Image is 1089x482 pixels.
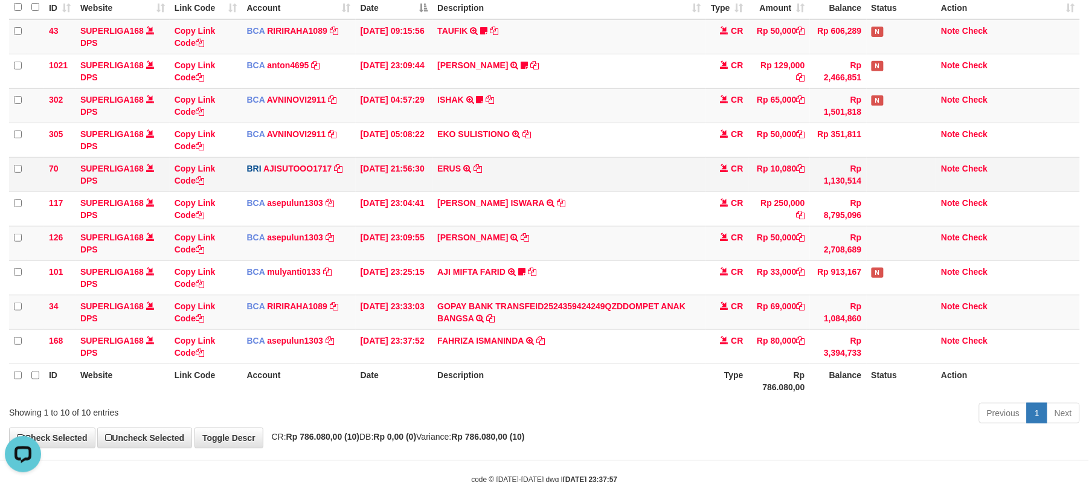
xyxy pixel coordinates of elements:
[810,295,867,329] td: Rp 1,084,860
[80,336,144,345] a: SUPERLIGA168
[175,60,216,82] a: Copy Link Code
[247,95,265,104] span: BCA
[962,198,988,208] a: Check
[1027,403,1047,423] a: 1
[49,267,63,277] span: 101
[810,226,867,260] td: Rp 2,708,689
[175,129,216,151] a: Copy Link Code
[437,336,524,345] a: FAHRIZA ISMANINDA
[356,19,433,54] td: [DATE] 09:15:56
[941,198,960,208] a: Note
[49,233,63,242] span: 126
[49,95,63,104] span: 302
[962,233,988,242] a: Check
[175,26,216,48] a: Copy Link Code
[374,432,417,442] strong: Rp 0,00 (0)
[75,226,170,260] td: DPS
[267,95,326,104] a: AVNINOVI2911
[748,260,810,295] td: Rp 33,000
[267,129,326,139] a: AVNINOVI2911
[267,198,323,208] a: asepulun1303
[872,27,884,37] span: Has Note
[962,129,988,139] a: Check
[872,268,884,278] span: Has Note
[962,267,988,277] a: Check
[451,432,524,442] strong: Rp 786.080,00 (10)
[521,233,530,242] a: Copy ANGGIE RISHANDA to clipboard
[797,26,805,36] a: Copy Rp 50,000 to clipboard
[962,164,988,173] a: Check
[49,301,59,311] span: 34
[175,301,216,323] a: Copy Link Code
[810,19,867,54] td: Rp 606,289
[797,301,805,311] a: Copy Rp 69,000 to clipboard
[731,267,744,277] span: CR
[528,267,536,277] a: Copy AJI MIFTA FARID to clipboard
[5,5,41,41] button: Open LiveChat chat widget
[267,301,327,311] a: RIRIRAHA1089
[731,233,744,242] span: CR
[49,198,63,208] span: 117
[80,26,144,36] a: SUPERLIGA168
[748,364,810,398] th: Rp 786.080,00
[486,95,495,104] a: Copy ISHAK to clipboard
[810,191,867,226] td: Rp 8,795,096
[247,233,265,242] span: BCA
[810,88,867,123] td: Rp 1,501,818
[437,26,467,36] a: TAUFIK
[330,26,338,36] a: Copy RIRIRAHA1089 to clipboard
[80,233,144,242] a: SUPERLIGA168
[748,123,810,157] td: Rp 50,000
[356,260,433,295] td: [DATE] 23:25:15
[731,164,744,173] span: CR
[731,198,744,208] span: CR
[356,226,433,260] td: [DATE] 23:09:55
[748,157,810,191] td: Rp 10,080
[731,60,744,70] span: CR
[267,233,323,242] a: asepulun1303
[49,164,59,173] span: 70
[247,301,265,311] span: BCA
[941,336,960,345] a: Note
[326,233,334,242] a: Copy asepulun1303 to clipboard
[80,164,144,173] a: SUPERLIGA168
[323,267,332,277] a: Copy mulyanti0133 to clipboard
[170,364,242,398] th: Link Code
[194,428,263,448] a: Toggle Descr
[748,329,810,364] td: Rp 80,000
[797,129,805,139] a: Copy Rp 50,000 to clipboard
[175,95,216,117] a: Copy Link Code
[175,336,216,358] a: Copy Link Code
[941,233,960,242] a: Note
[326,336,334,345] a: Copy asepulun1303 to clipboard
[247,129,265,139] span: BCA
[356,295,433,329] td: [DATE] 23:33:03
[941,267,960,277] a: Note
[75,88,170,123] td: DPS
[437,95,464,104] a: ISHAK
[437,164,461,173] a: ERUS
[797,164,805,173] a: Copy Rp 10,080 to clipboard
[1047,403,1080,423] a: Next
[75,54,170,88] td: DPS
[49,26,59,36] span: 43
[962,336,988,345] a: Check
[941,164,960,173] a: Note
[267,26,327,36] a: RIRIRAHA1089
[247,336,265,345] span: BCA
[941,95,960,104] a: Note
[872,61,884,71] span: Has Note
[748,191,810,226] td: Rp 250,000
[731,129,744,139] span: CR
[810,54,867,88] td: Rp 2,466,851
[75,260,170,295] td: DPS
[80,95,144,104] a: SUPERLIGA168
[356,191,433,226] td: [DATE] 23:04:41
[263,164,332,173] a: AJISUTOOO1717
[810,260,867,295] td: Rp 913,167
[941,301,960,311] a: Note
[474,164,482,173] a: Copy ERUS to clipboard
[437,129,510,139] a: EKO SULISTIONO
[9,428,95,448] a: Check Selected
[748,88,810,123] td: Rp 65,000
